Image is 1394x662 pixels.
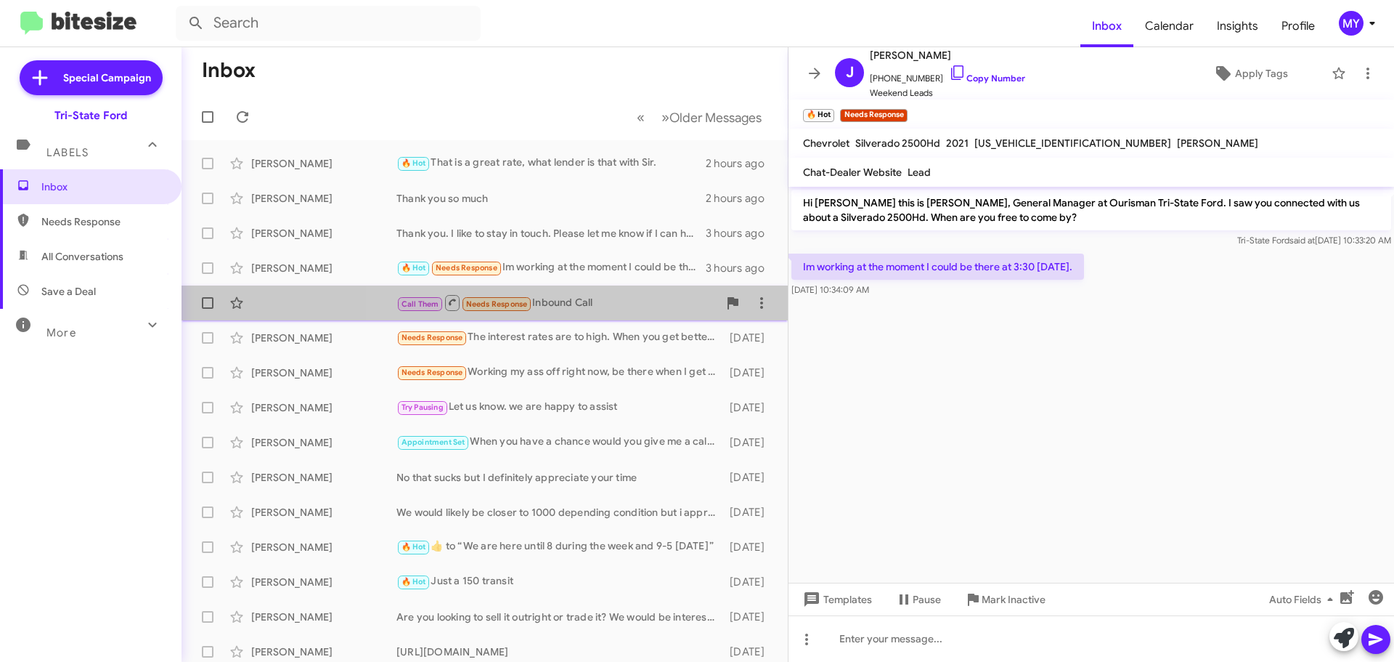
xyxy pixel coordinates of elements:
span: Needs Response [436,263,497,273]
span: All Conversations [41,249,123,264]
div: [PERSON_NAME] [251,470,396,485]
span: Save a Deal [41,284,96,299]
p: Hi [PERSON_NAME] this is [PERSON_NAME], General Manager at Ourisman Tri-State Ford. I saw you con... [791,190,1391,230]
h1: Inbox [202,59,256,82]
span: Pause [913,586,941,613]
div: [DATE] [722,366,776,380]
div: [DATE] [722,400,776,415]
nav: Page navigation example [629,102,770,132]
div: Tri-State Ford [54,108,127,123]
div: [DATE] [722,575,776,589]
span: Silverado 2500Hd [855,137,940,150]
span: Labels [46,146,89,159]
div: Working my ass off right now, be there when I get a break [396,364,722,381]
span: » [661,108,669,126]
div: [PERSON_NAME] [251,226,396,241]
span: 🔥 Hot [402,542,426,552]
span: 2021 [946,137,969,150]
div: 3 hours ago [706,261,776,275]
button: Templates [788,586,884,613]
div: We would likely be closer to 1000 depending condition but i appreciate you getting back to [GEOGR... [396,505,722,520]
span: Chevrolet [803,137,849,150]
div: Im working at the moment I could be there at 3:30 [DATE]. [396,259,706,276]
span: [PERSON_NAME] [870,47,1025,64]
a: Copy Number [949,73,1025,84]
span: Templates [800,586,872,613]
span: « [637,108,645,126]
span: Needs Response [466,299,528,309]
div: Thank you so much [396,191,706,206]
div: [PERSON_NAME] [251,610,396,624]
div: [PERSON_NAME] [251,366,396,380]
a: Calendar [1133,5,1205,47]
div: [PERSON_NAME] [251,505,396,520]
div: [DATE] [722,505,776,520]
div: [PERSON_NAME] [251,575,396,589]
span: Chat-Dealer Website [803,166,902,179]
div: MY [1339,11,1364,36]
span: Auto Fields [1269,586,1339,613]
span: Appointment Set [402,437,465,447]
span: Try Pausing [402,403,444,412]
span: said at [1289,235,1315,246]
div: [DATE] [722,610,776,624]
div: Inbound Call [396,294,718,312]
a: Profile [1270,5,1326,47]
span: 🔥 Hot [402,158,426,168]
div: [DATE] [722,540,776,554]
div: 2 hours ago [706,156,776,171]
p: Im working at the moment I could be there at 3:30 [DATE]. [791,254,1084,280]
div: [PERSON_NAME] [251,400,396,415]
button: Mark Inactive [953,586,1057,613]
span: Weekend Leads [870,86,1025,100]
span: Inbox [41,179,165,194]
div: When you have a chance would you give me a call on my cell [PHONE_NUMBER]. Thank you [396,434,722,451]
div: [DATE] [722,331,776,345]
div: [PERSON_NAME] [251,331,396,345]
span: 🔥 Hot [402,577,426,586]
a: Special Campaign [20,60,163,95]
button: MY [1326,11,1378,36]
span: 🔥 Hot [402,263,426,273]
div: 2 hours ago [706,191,776,206]
button: Next [653,102,770,132]
button: Pause [884,586,953,613]
div: The interest rates are to high. When you get better rates please let us know [396,329,722,346]
div: [PERSON_NAME] [251,191,396,206]
div: [DATE] [722,645,776,659]
div: [DATE] [722,435,776,450]
button: Auto Fields [1258,586,1350,613]
div: [PERSON_NAME] [251,435,396,450]
button: Previous [628,102,653,132]
div: [URL][DOMAIN_NAME] [396,645,722,659]
a: Inbox [1080,5,1133,47]
div: [PERSON_NAME] [251,261,396,275]
span: Lead [908,166,931,179]
small: 🔥 Hot [803,109,834,122]
div: ​👍​ to “ We are here until 8 during the week and 9-5 [DATE] ” [396,538,722,555]
div: [PERSON_NAME] [251,156,396,171]
div: Thank you. I like to stay in touch. Please let me know if I can help out. [396,226,706,241]
a: Insights [1205,5,1270,47]
div: That is a great rate, what lender is that with Sir. [396,155,706,171]
input: Search [176,6,481,41]
span: [US_VEHICLE_IDENTIFICATION_NUMBER] [974,137,1171,150]
span: Needs Response [402,333,463,342]
div: 3 hours ago [706,226,776,241]
span: Call Them [402,299,439,309]
span: [DATE] 10:34:09 AM [791,284,869,295]
span: [PHONE_NUMBER] [870,64,1025,86]
span: Needs Response [41,214,165,229]
button: Apply Tags [1175,60,1324,86]
span: Needs Response [402,368,463,377]
div: [PERSON_NAME] [251,645,396,659]
div: [PERSON_NAME] [251,540,396,554]
span: Special Campaign [63,70,151,85]
span: Mark Inactive [982,586,1045,613]
span: More [46,326,76,339]
div: Just a 150 transit [396,573,722,590]
span: Apply Tags [1235,60,1288,86]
